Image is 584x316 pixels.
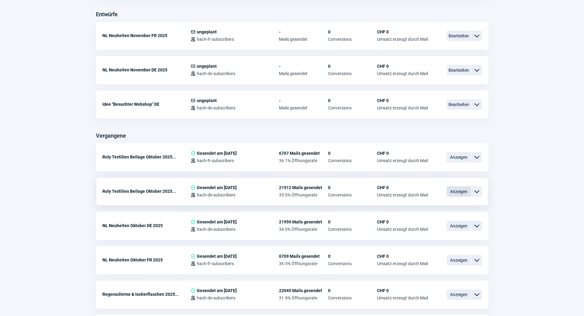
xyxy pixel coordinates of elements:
[197,37,234,42] span: hach-fr-subscribers
[197,288,237,293] span: Gesendet am [DATE]
[279,254,328,259] span: 6709 Mails gesendet
[377,29,428,34] span: CHF 0
[102,219,191,232] div: NL Neuheiten Oktober DE 2025
[328,288,377,293] span: 0
[377,295,428,300] span: Umsatz erzeugt durch Mail
[377,192,428,197] span: Umsatz erzeugt durch Mail
[377,158,428,163] span: Umsatz erzeugt durch Mail
[279,227,328,232] span: 34.0% Öffnungsrate
[377,151,428,156] span: CHF 0
[328,192,377,197] span: Conversions
[447,152,471,162] span: Anzeigen
[197,105,235,110] span: hach-de-subscribers
[447,255,471,265] span: Anzeigen
[377,105,428,110] span: Umsatz erzeugt durch Mail
[197,29,217,34] span: ungeplant
[279,71,328,76] span: Mails gesendet
[279,288,328,293] span: 22045 Mails gesendet
[279,219,328,224] span: 21959 Mails gesendet
[377,288,428,293] span: CHF 0
[447,99,471,110] span: Bearbeiten
[377,98,428,103] span: CHF 0
[197,71,235,76] span: hach-de-subscribers
[328,98,377,103] span: 0
[102,64,191,76] div: NL Neuheiten November DE 2025
[102,151,191,163] div: Roly Textilien Beilage Oktober 2025...
[197,227,235,232] span: hach-de-subscribers
[279,151,328,156] span: 6707 Mails gesendet
[447,186,471,197] span: Anzeigen
[377,71,428,76] span: Umsatz erzeugt durch Mail
[328,71,377,76] span: Conversions
[197,64,217,69] span: ungeplant
[102,98,191,110] div: Idee "Besuchter Webshop" DE
[328,219,377,224] span: 0
[197,98,217,103] span: ungeplant
[197,158,234,163] span: hach-fr-subscribers
[96,131,126,141] h3: Vergangene
[279,295,328,300] span: 31.9% Öffnungsrate
[377,185,428,190] span: CHF 0
[279,185,328,190] span: 21912 Mails gesendet
[197,192,235,197] span: hach-de-subscribers
[102,288,191,300] div: Regenschirme & Isolierflaschen 2025...
[377,37,428,42] span: Umsatz erzeugt durch Mail
[328,158,377,163] span: Conversions
[279,37,328,42] span: Mails gesendet
[279,192,328,197] span: 35.0% Öffnungsrate
[328,227,377,232] span: Conversions
[328,37,377,42] span: Conversions
[102,29,191,42] div: NL Neuheiten November FR 2025
[328,254,377,259] span: 0
[447,65,471,75] span: Bearbeiten
[96,10,118,19] h3: Entwürfe
[377,64,428,69] span: CHF 0
[279,158,328,163] span: 36.1% Öffnungsrate
[197,151,237,156] span: Gesendet am [DATE]
[197,295,235,300] span: hach-de-subscribers
[377,219,428,224] span: CHF 0
[328,151,377,156] span: 0
[279,29,328,34] span: -
[377,254,428,259] span: CHF 0
[328,185,377,190] span: 0
[279,261,328,266] span: 36.5% Öffnungsrate
[328,64,377,69] span: 0
[102,185,191,197] div: Roly Textilien Beilage Oktober 2025...
[197,219,237,224] span: Gesendet am [DATE]
[447,31,471,41] span: Bearbeiten
[197,185,237,190] span: Gesendet am [DATE]
[328,105,377,110] span: Conversions
[197,254,237,259] span: Gesendet am [DATE]
[279,98,328,103] span: -
[328,295,377,300] span: Conversions
[447,289,471,300] span: Anzeigen
[377,227,428,232] span: Umsatz erzeugt durch Mail
[197,261,234,266] span: hach-fr-subscribers
[377,261,428,266] span: Umsatz erzeugt durch Mail
[279,64,328,69] span: -
[328,29,377,34] span: 0
[279,105,328,110] span: Mails gesendet
[447,221,471,231] span: Anzeigen
[328,261,377,266] span: Conversions
[102,254,191,266] div: NL Neuheiten Oktober FR 2025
